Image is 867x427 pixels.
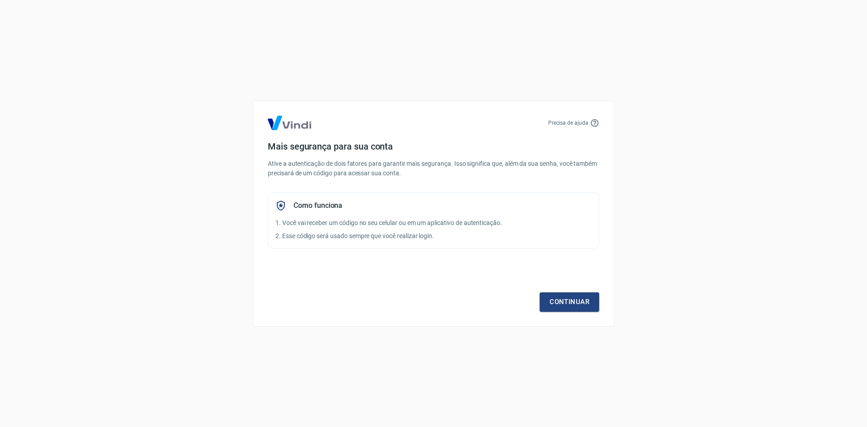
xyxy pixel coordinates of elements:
img: Logo Vind [268,116,311,130]
a: Continuar [540,292,599,311]
p: Precisa de ajuda [548,119,588,127]
p: Ative a autenticação de dois fatores para garantir mais segurança. Isso significa que, além da su... [268,159,599,178]
h4: Mais segurança para sua conta [268,141,599,152]
h5: Como funciona [294,201,342,210]
p: 2. Esse código será usado sempre que você realizar login. [275,231,592,241]
p: 1. Você vai receber um código no seu celular ou em um aplicativo de autenticação. [275,218,592,228]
